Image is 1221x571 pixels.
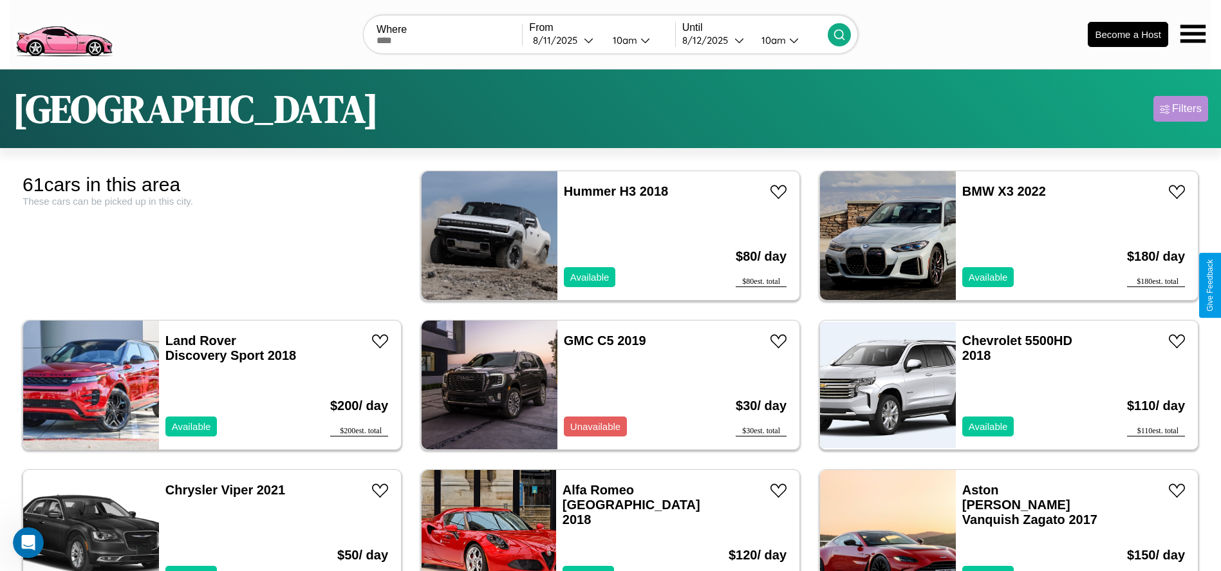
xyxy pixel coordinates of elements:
p: Unavailable [570,418,620,435]
div: 61 cars in this area [23,174,402,196]
a: Chevrolet 5500HD 2018 [962,333,1072,362]
div: 8 / 12 / 2025 [682,34,734,46]
div: These cars can be picked up in this city. [23,196,402,207]
label: Where [377,24,522,35]
h3: $ 200 / day [330,386,388,426]
button: Become a Host [1088,22,1168,47]
div: 10am [755,34,789,46]
button: 10am [751,33,828,47]
iframe: Intercom live chat [13,527,44,558]
div: 8 / 11 / 2025 [533,34,584,46]
button: 10am [602,33,675,47]
p: Available [570,268,610,286]
a: Chrysler Viper 2021 [165,483,285,497]
h3: $ 110 / day [1127,386,1185,426]
a: Alfa Romeo [GEOGRAPHIC_DATA] 2018 [563,483,700,527]
button: 8/11/2025 [529,33,602,47]
a: GMC C5 2019 [564,333,646,348]
a: Aston [PERSON_NAME] Vanquish Zagato 2017 [962,483,1097,527]
div: Filters [1172,102,1202,115]
div: $ 110 est. total [1127,426,1185,436]
label: Until [682,22,828,33]
button: Filters [1153,96,1208,122]
div: $ 200 est. total [330,426,388,436]
h3: $ 30 / day [736,386,787,426]
div: $ 30 est. total [736,426,787,436]
h1: [GEOGRAPHIC_DATA] [13,82,378,135]
p: Available [969,268,1008,286]
h3: $ 180 / day [1127,236,1185,277]
div: $ 180 est. total [1127,277,1185,287]
div: $ 80 est. total [736,277,787,287]
p: Available [172,418,211,435]
img: logo [10,6,118,60]
p: Available [969,418,1008,435]
div: Give Feedback [1206,259,1215,312]
a: Land Rover Discovery Sport 2018 [165,333,296,362]
label: From [529,22,675,33]
h3: $ 80 / day [736,236,787,277]
div: 10am [606,34,640,46]
a: Hummer H3 2018 [564,184,668,198]
a: BMW X3 2022 [962,184,1046,198]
